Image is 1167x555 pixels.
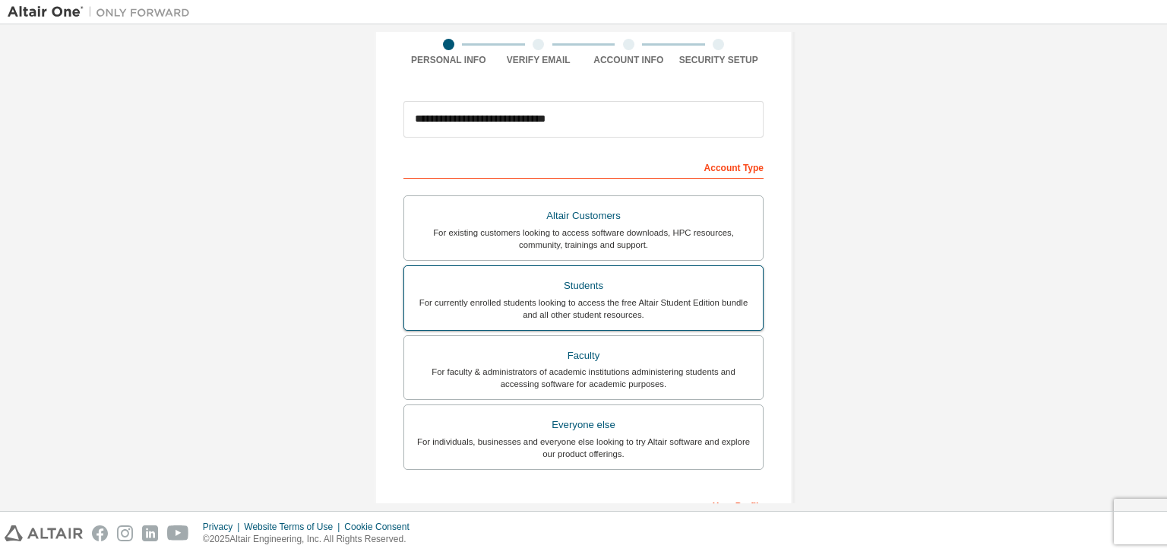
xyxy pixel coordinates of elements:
[5,525,83,541] img: altair_logo.svg
[413,297,754,321] div: For currently enrolled students looking to access the free Altair Student Edition bundle and all ...
[244,521,344,533] div: Website Terms of Use
[117,525,133,541] img: instagram.svg
[403,154,764,179] div: Account Type
[413,345,754,366] div: Faculty
[142,525,158,541] img: linkedin.svg
[203,521,244,533] div: Privacy
[203,533,419,546] p: © 2025 Altair Engineering, Inc. All Rights Reserved.
[583,54,674,66] div: Account Info
[413,436,754,460] div: For individuals, businesses and everyone else looking to try Altair software and explore our prod...
[413,227,754,251] div: For existing customers looking to access software downloads, HPC resources, community, trainings ...
[403,493,764,517] div: Your Profile
[167,525,189,541] img: youtube.svg
[413,205,754,227] div: Altair Customers
[92,525,108,541] img: facebook.svg
[674,54,764,66] div: Security Setup
[413,414,754,436] div: Everyone else
[403,54,494,66] div: Personal Info
[413,275,754,297] div: Students
[344,521,418,533] div: Cookie Consent
[8,5,198,20] img: Altair One
[494,54,584,66] div: Verify Email
[413,366,754,390] div: For faculty & administrators of academic institutions administering students and accessing softwa...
